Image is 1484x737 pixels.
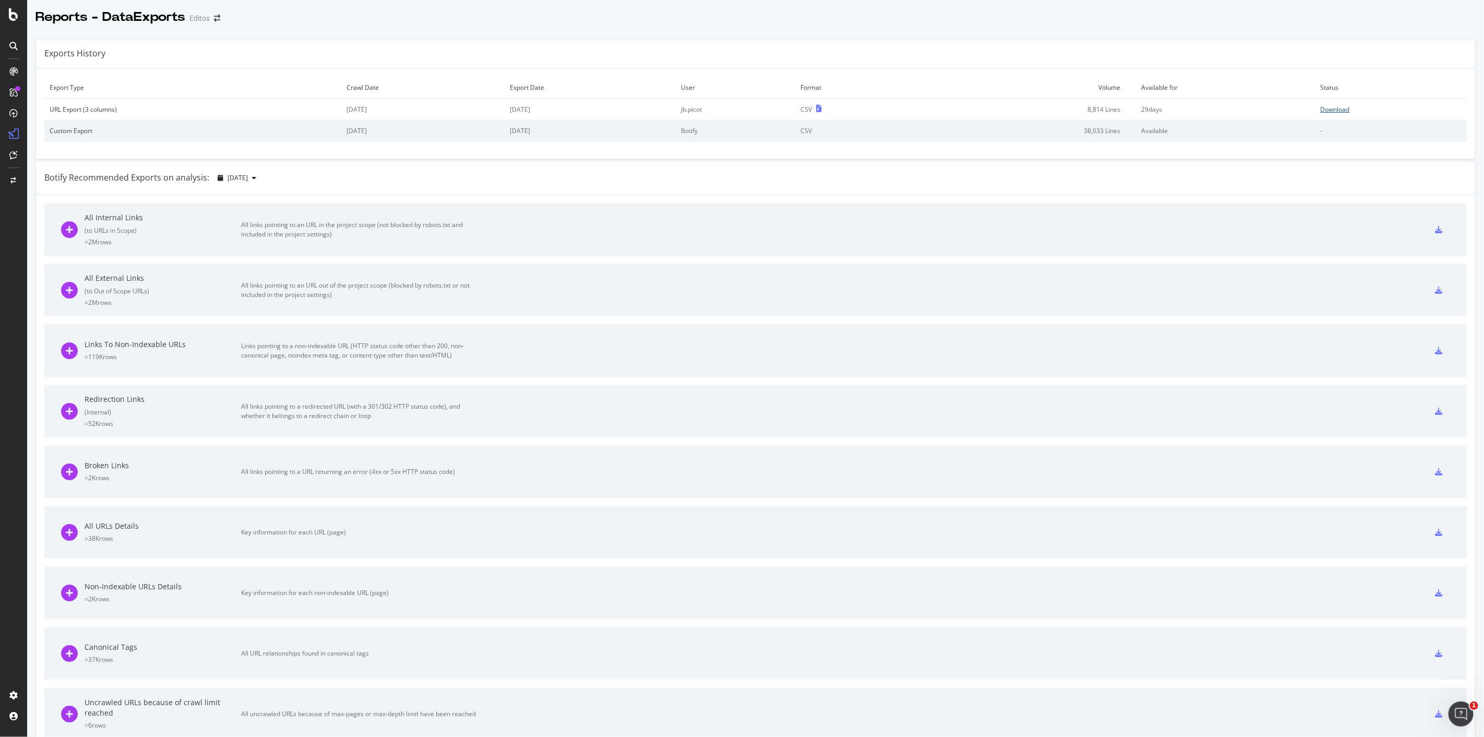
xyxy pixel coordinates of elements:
td: Status [1315,77,1467,99]
div: ( to Out of Scope URLs ) [85,287,241,295]
div: All URL relationships found in canonical tags [241,649,476,658]
div: All uncrawled URLs because of max-pages or max-depth limit have been reached [241,709,476,719]
div: Key information for each non-indexable URL (page) [241,588,476,598]
td: Crawl Date [341,77,505,99]
div: Links To Non-Indexable URLs [85,339,241,350]
td: [DATE] [505,120,676,141]
div: CSV [800,105,812,114]
div: = 38K rows [85,534,241,543]
div: arrow-right-arrow-left [214,15,220,22]
div: = 2M rows [85,237,241,246]
div: csv-export [1435,468,1442,476]
td: Volume [917,77,1136,99]
td: Botify [676,120,795,141]
td: Export Date [505,77,676,99]
iframe: Intercom live chat [1449,702,1474,727]
div: ( to URLs in Scope ) [85,226,241,235]
td: CSV [795,120,917,141]
div: csv-export [1435,589,1442,597]
div: Reports - DataExports [35,8,185,26]
td: Available for [1136,77,1315,99]
div: Redirection Links [85,394,241,405]
td: 8,814 Lines [917,99,1136,121]
td: User [676,77,795,99]
div: All links pointing to a URL returning an error (4xx or 5xx HTTP status code) [241,467,476,477]
div: URL Export (3 columns) [50,105,336,114]
div: All Internal Links [85,212,241,223]
button: [DATE] [213,170,260,186]
div: Exports History [44,47,105,60]
div: Available [1141,126,1310,135]
td: 29 days [1136,99,1315,121]
span: 2025 Sep. 6th [228,173,248,182]
div: = 2K rows [85,595,241,603]
div: = 2M rows [85,298,241,307]
div: Broken Links [85,460,241,471]
div: = 2K rows [85,473,241,482]
td: [DATE] [341,99,505,121]
div: Custom Export [50,126,336,135]
a: Download [1321,105,1462,114]
div: csv-export [1435,226,1442,233]
div: All links pointing to a redirected URL (with a 301/302 HTTP status code), and whether it belongs ... [241,402,476,421]
div: = 37K rows [85,655,241,664]
div: All links pointing to an URL in the project scope (not blocked by robots.txt and included in the ... [241,220,476,239]
div: csv-export [1435,347,1442,354]
div: Non-Indexable URLs Details [85,581,241,592]
div: = 119K rows [85,352,241,361]
div: Key information for each URL (page) [241,528,476,537]
div: ( Internal ) [85,408,241,417]
div: Download [1321,105,1350,114]
div: All links pointing to an URL out of the project scope (blocked by robots.txt or not included in t... [241,281,476,300]
div: = 52K rows [85,419,241,428]
td: jb.picot [676,99,795,121]
td: - [1315,120,1467,141]
div: Links pointing to a non-indexable URL (HTTP status code other than 200, non-canonical page, noind... [241,341,476,360]
div: All URLs Details [85,521,241,531]
td: 38,033 Lines [917,120,1136,141]
div: = 6 rows [85,721,241,730]
div: Uncrawled URLs because of crawl limit reached [85,697,241,718]
td: [DATE] [505,99,676,121]
div: csv-export [1435,650,1442,657]
div: csv-export [1435,408,1442,415]
div: csv-export [1435,710,1442,718]
div: csv-export [1435,529,1442,536]
td: [DATE] [341,120,505,141]
div: Editos [189,13,210,23]
div: Canonical Tags [85,642,241,652]
div: csv-export [1435,287,1442,294]
span: 1 [1470,702,1478,710]
div: Botify Recommended Exports on analysis: [44,172,209,184]
div: All External Links [85,273,241,283]
td: Export Type [44,77,341,99]
td: Format [795,77,917,99]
